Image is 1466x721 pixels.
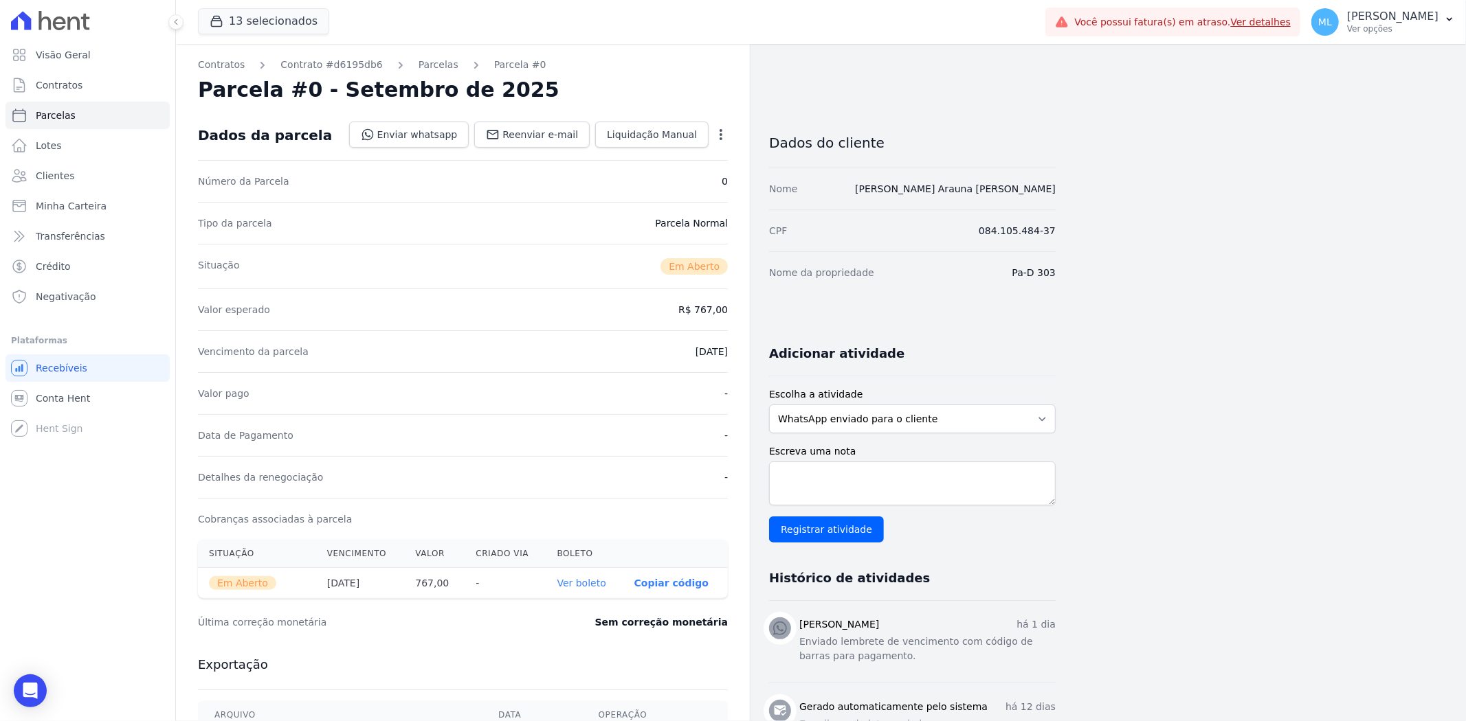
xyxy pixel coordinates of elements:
span: Transferências [36,229,105,243]
span: Negativação [36,290,96,304]
div: Dados da parcela [198,127,332,144]
dd: Pa-D 303 [1012,266,1056,279]
a: Parcelas [419,58,458,72]
a: Conta Hent [5,385,170,412]
dt: Valor pago [198,387,249,400]
a: Parcela #0 [494,58,546,72]
span: Conta Hent [36,391,90,405]
th: Situação [198,540,316,568]
a: Negativação [5,283,170,310]
a: Minha Carteira [5,192,170,220]
p: há 1 dia [1017,617,1056,632]
a: Liquidação Manual [595,122,709,148]
a: Contrato #d6195db6 [280,58,382,72]
h3: Exportação [198,656,728,673]
a: Transferências [5,222,170,250]
th: [DATE] [316,568,405,599]
span: Minha Carteira [36,199,107,213]
div: Plataformas [11,332,164,349]
p: Ver opções [1347,23,1439,34]
a: Contratos [198,58,245,72]
dd: - [724,428,728,442]
dt: Valor esperado [198,303,270,317]
span: Lotes [36,139,62,152]
span: Contratos [36,78,82,92]
dt: Situação [198,258,240,275]
th: Criado via [465,540,546,568]
h3: Histórico de atividades [769,570,930,586]
th: Vencimento [316,540,405,568]
h2: Parcela #0 - Setembro de 2025 [198,78,559,102]
th: 767,00 [404,568,465,599]
dt: Nome [769,182,797,196]
dd: Parcela Normal [655,216,728,230]
a: Reenviar e-mail [474,122,590,148]
nav: Breadcrumb [198,58,728,72]
span: Liquidação Manual [607,128,697,141]
dd: - [724,387,728,400]
span: Reenviar e-mail [502,128,578,141]
dt: Nome da propriedade [769,266,874,279]
a: Lotes [5,132,170,159]
span: Você possui fatura(s) em atraso. [1074,15,1291,30]
th: Boleto [546,540,623,568]
dt: Tipo da parcela [198,216,272,230]
span: Recebíveis [36,361,87,375]
a: Visão Geral [5,41,170,69]
dt: Número da Parcela [198,174,289,188]
a: Parcelas [5,102,170,129]
dd: R$ 767,00 [678,303,728,317]
p: Enviado lembrete de vencimento com código de barras para pagamento. [799,634,1056,663]
label: Escolha a atividade [769,387,1056,402]
p: [PERSON_NAME] [1347,10,1439,23]
th: Valor [404,540,465,568]
span: Em Aberto [660,258,728,275]
h3: Adicionar atividade [769,345,904,362]
dd: [DATE] [696,345,728,358]
dd: - [724,470,728,484]
button: Copiar código [634,577,709,588]
input: Registrar atividade [769,516,884,542]
a: Contratos [5,71,170,99]
span: Em Aberto [209,576,276,590]
button: ML [PERSON_NAME] Ver opções [1300,3,1466,41]
a: Enviar whatsapp [349,122,469,148]
h3: [PERSON_NAME] [799,617,879,632]
dt: Cobranças associadas à parcela [198,512,352,526]
a: Ver detalhes [1231,16,1291,27]
dt: Data de Pagamento [198,428,293,442]
dd: Sem correção monetária [595,615,728,629]
div: Open Intercom Messenger [14,674,47,707]
h3: Gerado automaticamente pelo sistema [799,700,988,714]
dd: 084.105.484-37 [979,224,1056,238]
dt: Vencimento da parcela [198,345,309,358]
span: ML [1318,17,1332,27]
dt: Detalhes da renegociação [198,470,324,484]
span: Crédito [36,260,71,273]
dt: Última correção monetária [198,615,511,629]
a: Ver boleto [557,577,606,588]
dd: 0 [722,174,728,188]
p: há 12 dias [1006,700,1056,714]
a: Recebíveis [5,354,170,382]
span: Visão Geral [36,48,91,62]
button: 13 selecionados [198,8,329,34]
th: - [465,568,546,599]
span: Clientes [36,169,74,183]
dt: CPF [769,224,787,238]
span: Parcelas [36,108,76,122]
label: Escreva uma nota [769,444,1056,459]
h3: Dados do cliente [769,135,1056,151]
a: Clientes [5,162,170,190]
a: [PERSON_NAME] Arauna [PERSON_NAME] [855,183,1056,194]
a: Crédito [5,253,170,280]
